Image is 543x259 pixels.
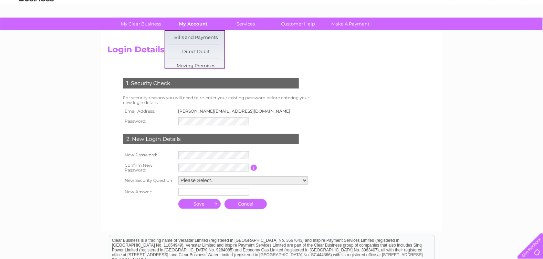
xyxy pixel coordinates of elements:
[168,31,224,45] a: Bills and Payments
[483,29,493,34] a: Blog
[122,186,177,197] th: New Answer:
[19,18,54,39] img: logo.png
[113,18,169,30] a: My Clear Business
[122,94,317,107] td: For security reasons you will need to re-enter your existing password before entering your new lo...
[439,29,454,34] a: Energy
[322,18,379,30] a: Make A Payment
[122,161,177,175] th: Confirm New Password:
[217,18,274,30] a: Services
[270,18,326,30] a: Customer Help
[458,29,479,34] a: Telecoms
[168,45,224,59] a: Direct Debit
[251,165,257,171] input: Information
[122,175,177,186] th: New Security Question
[123,78,299,89] div: 1. Security Check
[165,18,222,30] a: My Account
[123,134,299,144] div: 2. New Login Details
[497,29,514,34] a: Contact
[177,107,296,116] td: [PERSON_NAME][EMAIL_ADDRESS][DOMAIN_NAME]
[168,59,224,73] a: Moving Premises
[520,29,536,34] a: Log out
[224,199,267,209] a: Cancel
[422,29,435,34] a: Water
[122,107,177,116] th: Email Address:
[178,199,221,209] input: Submit
[108,45,436,58] h2: Login Details
[122,149,177,161] th: New Password:
[122,116,177,127] th: Password:
[413,3,461,12] a: 0333 014 3131
[109,4,435,33] div: Clear Business is a trading name of Verastar Limited (registered in [GEOGRAPHIC_DATA] No. 3667643...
